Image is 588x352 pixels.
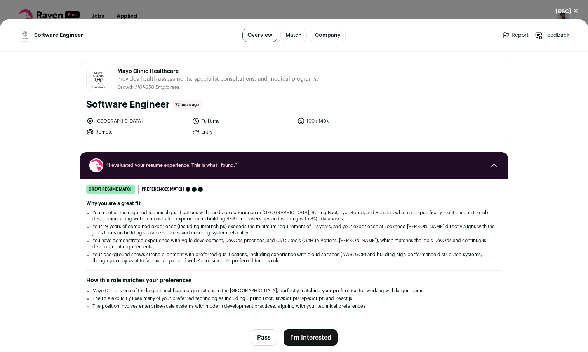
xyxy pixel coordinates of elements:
h2: Why you are a great fit [86,200,502,206]
a: Feedback [535,31,569,39]
li: 100k-140k [297,117,398,125]
span: “I evaluated your resume experience. This is what I found.” [106,162,482,168]
li: The position involves enterprise-scale systems with modern development practices, aligning with y... [92,303,496,309]
button: Pass [251,329,277,346]
li: / [135,85,179,90]
a: Match [280,29,307,42]
span: Software Engineer [34,31,83,39]
li: Full time [192,117,293,125]
button: I'm Interested [284,329,338,346]
li: Remote [86,128,187,136]
li: The role explicitly uses many of your preferred technologies including Spring Boot, JavaScript/Ty... [92,295,496,302]
img: ba82512461c0076b2b30a7e26b03caf19242e2ad54eec82355046fee8fb1c87c [19,29,31,41]
h2: How this role matches your preferences [86,277,502,284]
div: great resume match [86,185,135,194]
li: Mayo Clinic is one of the largest healthcare organizations in the [GEOGRAPHIC_DATA], perfectly ma... [92,288,496,294]
span: Preferences match [142,186,184,193]
button: Close modal [546,2,588,19]
h2: Maximize your resume [86,322,502,330]
li: Entry [192,128,293,136]
h1: Software Engineer [86,99,170,111]
li: [GEOGRAPHIC_DATA] [86,117,187,125]
li: Your 2+ years of combined experience (including internships) exceeds the minimum requirement of 1... [92,224,496,236]
a: Overview [242,29,277,42]
li: You meet all the required technical qualifications with hands-on experience in [GEOGRAPHIC_DATA],... [92,210,496,222]
span: 22 hours ago [173,100,201,109]
span: 101-250 Employees [137,85,179,90]
li: Your background shows strong alignment with preferred qualifications, including experience with c... [92,251,496,264]
li: Growth [117,85,135,90]
li: You have demonstrated experience with Agile development, DevOps practices, and CI/CD tools (GitHu... [92,238,496,250]
img: ba82512461c0076b2b30a7e26b03caf19242e2ad54eec82355046fee8fb1c87c [87,68,111,92]
a: Report [502,31,529,39]
span: Mayo Clinic Healthcare [117,68,318,75]
span: Provides health assessments, specialist consultations, and medical programs. [117,75,318,83]
a: Company [310,29,346,42]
